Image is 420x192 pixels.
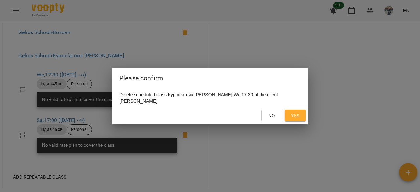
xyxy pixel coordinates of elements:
[261,110,282,121] button: No
[291,112,299,119] span: Yes
[268,112,275,119] span: No
[112,89,308,107] div: Delete scheduled class Куроп‘ятник [PERSON_NAME] We 17:30 of the client [PERSON_NAME]
[285,110,306,121] button: Yes
[119,73,301,83] h2: Please confirm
